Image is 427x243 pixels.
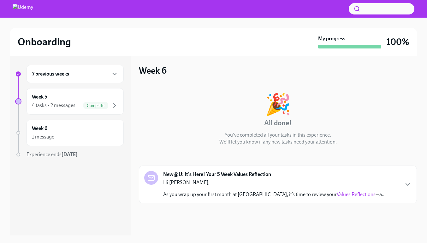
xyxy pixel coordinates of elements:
p: Hi [PERSON_NAME], [163,179,386,186]
strong: [DATE] [62,151,78,157]
div: 🎉 [265,94,291,115]
p: You've completed all your tasks in this experience. [225,132,331,138]
h6: Week 5 [32,93,47,100]
h3: 100% [386,36,409,48]
h4: All done! [264,118,292,128]
strong: My progress [318,35,345,42]
a: Values Reflections [337,191,376,197]
h3: Week 6 [139,65,167,76]
span: Experience ends [27,151,78,157]
h6: 7 previous weeks [32,71,69,77]
div: 4 tasks • 2 messages [32,102,75,109]
strong: New@U: It's Here! Your 5 Week Values Reflection [163,171,271,178]
a: Week 54 tasks • 2 messagesComplete [15,88,124,115]
a: Week 61 message [15,120,124,146]
div: 7 previous weeks [27,65,124,83]
p: As you wrap up your first month at [GEOGRAPHIC_DATA], it’s time to review your —a... [163,191,386,198]
p: We'll let you know if any new tasks need your attention. [219,138,337,145]
h6: Week 6 [32,125,47,132]
span: Complete [83,103,108,108]
img: Udemy [13,4,33,14]
h2: Onboarding [18,36,71,48]
div: 1 message [32,133,54,140]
